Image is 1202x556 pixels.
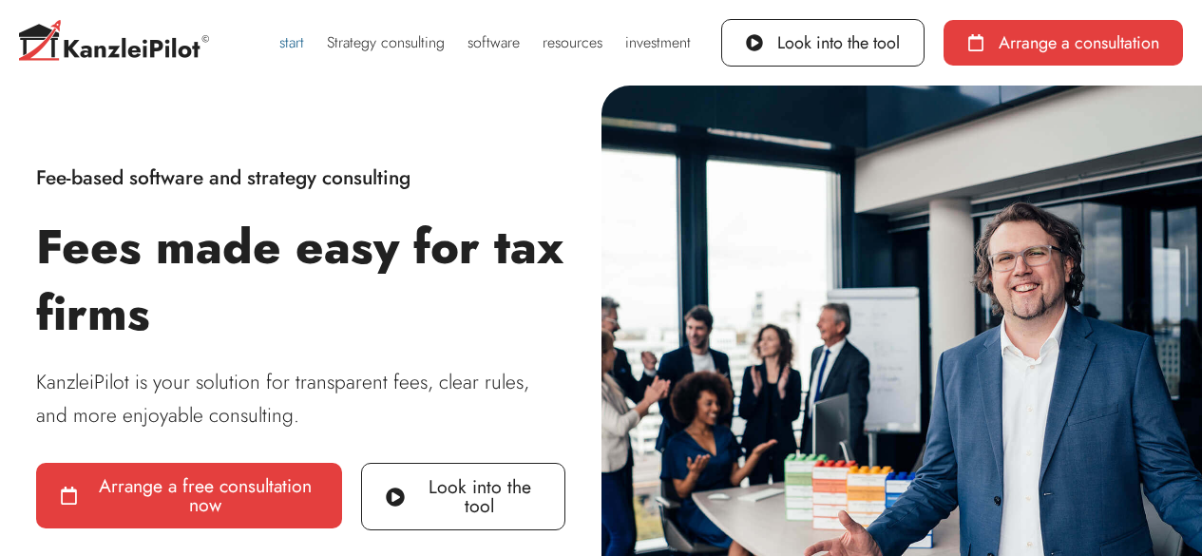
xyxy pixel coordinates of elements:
[361,463,564,530] a: Look into the tool
[999,30,1159,55] font: Arrange a consultation
[467,31,520,53] font: software
[19,20,209,67] img: Kanzleipilot-Logo-C
[543,31,602,53] font: resources
[625,31,691,53] font: investment
[429,473,531,519] font: Look into the tool
[279,31,304,53] font: start
[721,19,925,67] a: Look into the tool
[36,368,529,430] font: KanzleiPilot is your solution for transparent fees, clear rules, and more enjoyable consulting.
[531,21,614,65] a: resources
[777,30,900,55] font: Look into the tool
[36,212,563,348] font: Fees made easy for tax firms
[268,21,315,65] a: start
[268,21,702,65] nav: menu
[315,21,456,65] a: Strategy consulting
[327,31,445,53] font: Strategy consulting
[36,163,410,192] font: Fee-based software and strategy consulting
[99,472,312,518] font: Arrange a free consultation now
[614,21,702,65] a: investment
[36,463,342,528] a: Arrange a free consultation now
[944,20,1183,66] a: Arrange a consultation
[456,21,531,65] a: software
